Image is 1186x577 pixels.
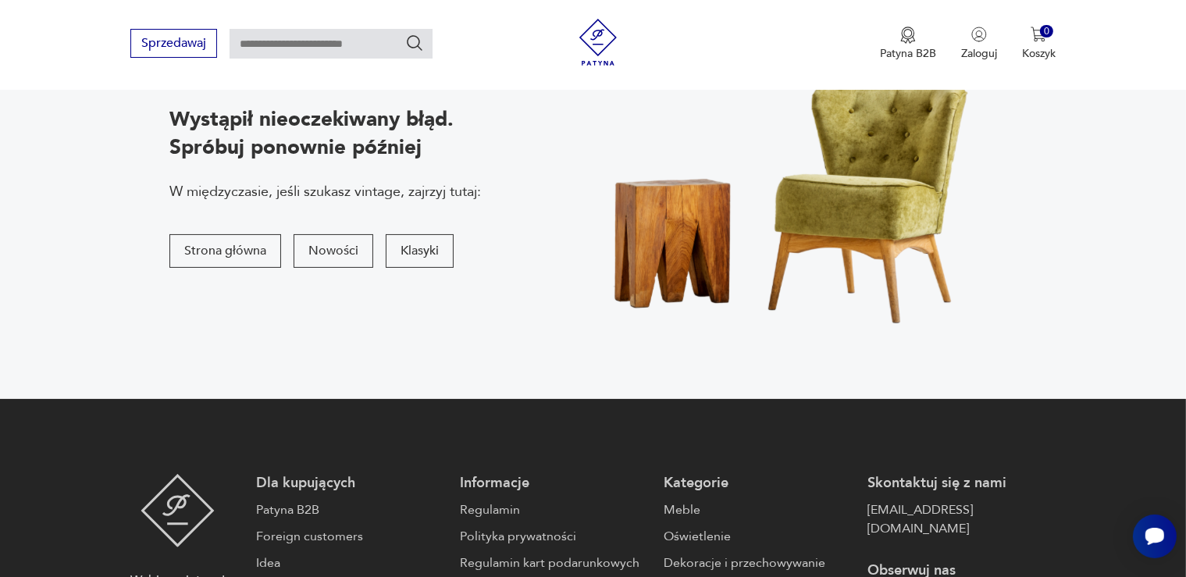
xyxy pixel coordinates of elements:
[1022,46,1056,61] p: Koszyk
[575,19,621,66] img: Patyna - sklep z meblami i dekoracjami vintage
[169,134,481,162] p: Spróbuj ponownie później
[460,527,648,546] a: Polityka prywatności
[256,554,444,572] a: Idea
[460,554,648,572] a: Regulamin kart podarunkowych
[664,500,852,519] a: Meble
[130,29,217,58] button: Sprzedawaj
[563,23,1029,349] img: Fotel
[1022,27,1056,61] button: 0Koszyk
[1040,25,1053,38] div: 0
[961,27,997,61] button: Zaloguj
[256,500,444,519] a: Patyna B2B
[1031,27,1046,42] img: Ikona koszyka
[405,34,424,52] button: Szukaj
[971,27,987,42] img: Ikonka użytkownika
[460,474,648,493] p: Informacje
[256,474,444,493] p: Dla kupujących
[169,182,481,201] p: W międzyczasie, jeśli szukasz vintage, zajrzyj tutaj:
[460,500,648,519] a: Regulamin
[900,27,916,44] img: Ikona medalu
[880,46,936,61] p: Patyna B2B
[256,527,444,546] a: Foreign customers
[961,46,997,61] p: Zaloguj
[880,27,936,61] a: Ikona medaluPatyna B2B
[130,39,217,50] a: Sprzedawaj
[664,474,852,493] p: Kategorie
[867,500,1056,538] a: [EMAIL_ADDRESS][DOMAIN_NAME]
[1133,515,1177,558] iframe: Smartsupp widget button
[664,554,852,572] a: Dekoracje i przechowywanie
[141,474,215,547] img: Patyna - sklep z meblami i dekoracjami vintage
[294,234,373,268] button: Nowości
[386,234,454,268] button: Klasyki
[169,105,481,134] p: Wystąpił nieoczekiwany błąd.
[867,474,1056,493] p: Skontaktuj się z nami
[664,527,852,546] a: Oświetlenie
[169,234,281,268] button: Strona główna
[880,27,936,61] button: Patyna B2B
